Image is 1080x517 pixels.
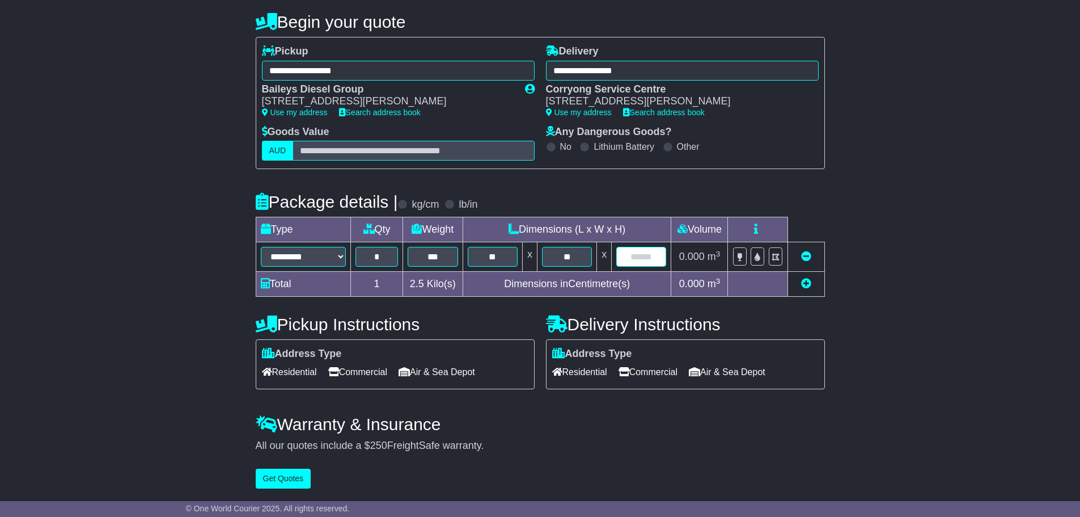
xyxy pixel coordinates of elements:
[552,363,607,381] span: Residential
[256,12,825,31] h4: Begin your quote
[256,440,825,452] div: All our quotes include a $ FreightSafe warranty.
[256,192,398,211] h4: Package details |
[399,363,475,381] span: Air & Sea Depot
[186,504,350,513] span: © One World Courier 2025. All rights reserved.
[801,278,811,289] a: Add new item
[463,272,671,297] td: Dimensions in Centimetre(s)
[262,95,514,108] div: [STREET_ADDRESS][PERSON_NAME]
[552,348,632,360] label: Address Type
[594,141,654,152] label: Lithium Battery
[459,199,477,211] label: lb/in
[262,108,328,117] a: Use my address
[546,126,672,138] label: Any Dangerous Goods?
[619,363,677,381] span: Commercial
[546,83,807,96] div: Corryong Service Centre
[412,199,439,211] label: kg/cm
[679,278,705,289] span: 0.000
[523,242,537,272] td: x
[256,469,311,489] button: Get Quotes
[623,108,705,117] a: Search address book
[677,141,700,152] label: Other
[403,272,463,297] td: Kilo(s)
[560,141,571,152] label: No
[262,83,514,96] div: Baileys Diesel Group
[716,250,721,258] sup: 3
[262,363,317,381] span: Residential
[463,217,671,242] td: Dimensions (L x W x H)
[546,108,612,117] a: Use my address
[546,95,807,108] div: [STREET_ADDRESS][PERSON_NAME]
[256,315,535,334] h4: Pickup Instructions
[351,217,403,242] td: Qty
[716,277,721,285] sup: 3
[671,217,728,242] td: Volume
[256,272,351,297] td: Total
[801,251,811,262] a: Remove this item
[410,278,424,289] span: 2.5
[546,45,599,58] label: Delivery
[262,45,308,58] label: Pickup
[256,217,351,242] td: Type
[256,415,825,434] h4: Warranty & Insurance
[339,108,421,117] a: Search address book
[689,363,765,381] span: Air & Sea Depot
[403,217,463,242] td: Weight
[262,126,329,138] label: Goods Value
[351,272,403,297] td: 1
[546,315,825,334] h4: Delivery Instructions
[370,440,387,451] span: 250
[708,278,721,289] span: m
[679,251,705,262] span: 0.000
[597,242,612,272] td: x
[708,251,721,262] span: m
[262,348,342,360] label: Address Type
[328,363,387,381] span: Commercial
[262,141,294,161] label: AUD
